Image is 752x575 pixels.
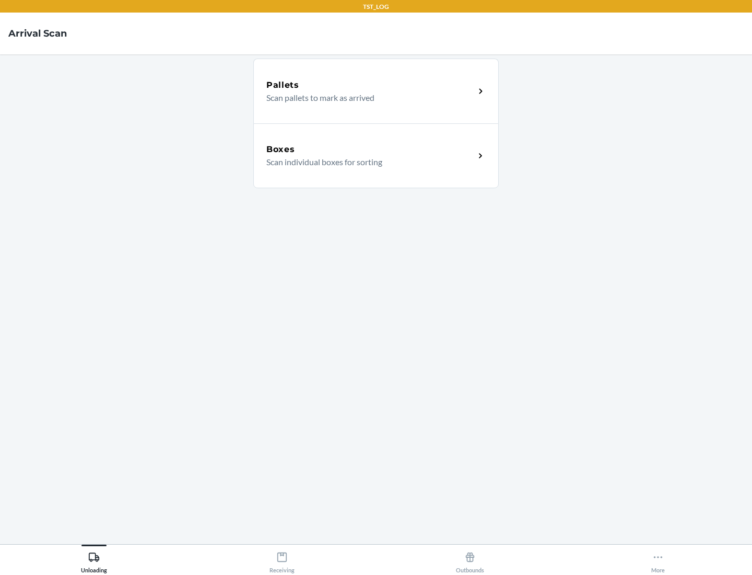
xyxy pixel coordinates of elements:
button: More [564,545,752,573]
div: More [651,547,665,573]
div: Outbounds [456,547,484,573]
h5: Pallets [266,79,299,91]
h5: Boxes [266,143,295,156]
div: Receiving [269,547,295,573]
p: Scan pallets to mark as arrived [266,91,466,104]
button: Outbounds [376,545,564,573]
button: Receiving [188,545,376,573]
div: Unloading [81,547,107,573]
a: BoxesScan individual boxes for sorting [253,123,499,188]
h4: Arrival Scan [8,27,67,40]
p: Scan individual boxes for sorting [266,156,466,168]
p: TST_LOG [363,2,389,11]
a: PalletsScan pallets to mark as arrived [253,59,499,123]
